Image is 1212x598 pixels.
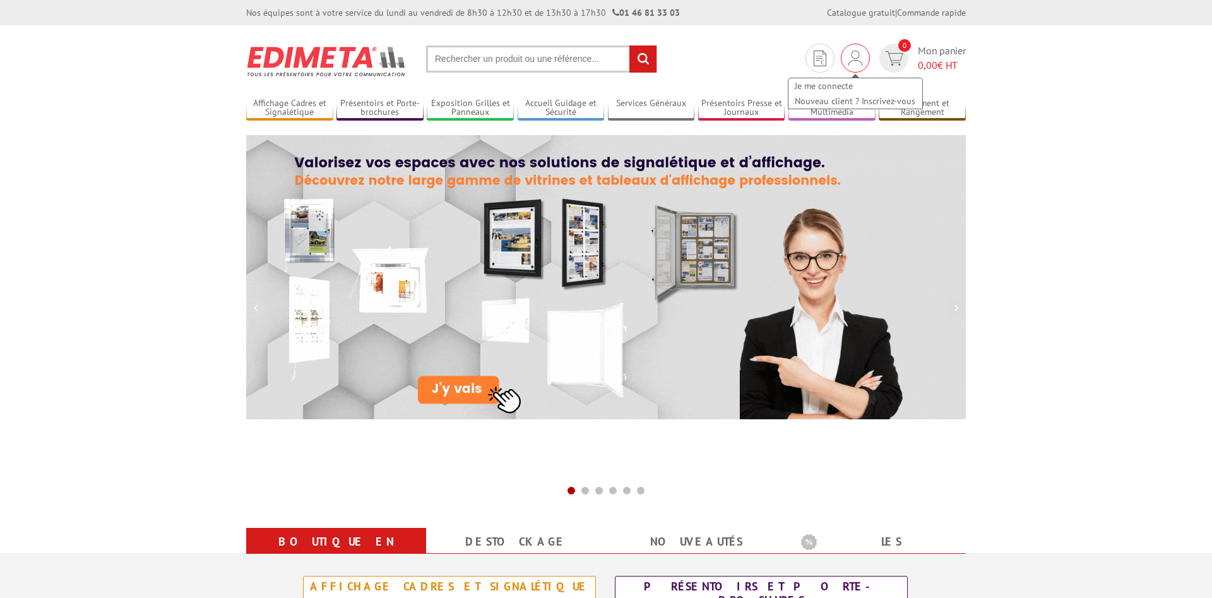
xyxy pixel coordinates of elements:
[898,39,911,52] span: 0
[876,44,966,73] a: devis rapide 0 Mon panier 0,00€ HT
[336,98,424,119] a: Présentoirs et Porte-brochures
[918,59,937,71] span: 0,00
[918,58,966,73] span: € HT
[801,530,951,576] a: Les promotions
[788,93,922,109] a: Nouveau client ? Inscrivez-vous
[621,530,771,553] a: nouveautés
[427,98,514,119] a: Exposition Grilles et Panneaux
[801,530,959,556] b: Les promotions
[261,530,411,576] a: Boutique en ligne
[827,7,895,18] a: Catalogue gratuit
[608,98,695,119] a: Services Généraux
[307,580,592,594] div: Affichage Cadres et Signalétique
[897,7,966,18] a: Commande rapide
[629,45,656,73] input: rechercher
[848,51,862,66] img: devis rapide
[246,6,680,19] div: Nos équipes sont à votre service du lundi au vendredi de 8h30 à 12h30 et de 13h30 à 17h30
[885,51,903,66] img: devis rapide
[841,44,870,73] div: Je me connecte Nouveau client ? Inscrivez-vous
[827,6,966,19] div: |
[612,7,680,18] strong: 01 46 81 33 03
[518,98,605,119] a: Accueil Guidage et Sécurité
[426,45,657,73] input: Rechercher un produit ou une référence...
[246,98,333,119] a: Affichage Cadres et Signalétique
[788,78,922,93] a: Je me connecte
[441,530,591,553] a: Destockage
[246,38,407,85] img: Présentoir, panneau, stand - Edimeta - PLV, affichage, mobilier bureau, entreprise
[814,51,826,66] img: devis rapide
[698,98,785,119] a: Présentoirs Presse et Journaux
[918,44,966,73] span: Mon panier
